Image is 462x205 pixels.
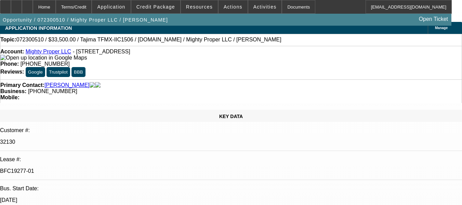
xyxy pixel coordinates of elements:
span: Manage [435,26,448,30]
button: Actions [219,0,248,13]
strong: Account: [0,49,24,54]
img: facebook-icon.png [90,82,95,88]
img: linkedin-icon.png [95,82,101,88]
strong: Mobile: [0,94,19,100]
span: - [STREET_ADDRESS] [73,49,130,54]
span: KEY DATA [219,114,243,119]
a: Open Ticket [416,13,451,25]
span: Activities [253,4,277,10]
span: 072300510 / $33,500.00 / Tajima TFMX-IIC1506 / [DOMAIN_NAME] / Mighty Proper LLC / [PERSON_NAME] [16,37,281,43]
strong: Topic: [0,37,16,43]
span: Credit Package [136,4,175,10]
a: [PERSON_NAME] [44,82,90,88]
button: BBB [71,67,85,77]
span: Opportunity / 072300510 / Mighty Proper LLC / [PERSON_NAME] [3,17,168,23]
button: Resources [181,0,218,13]
strong: Business: [0,88,26,94]
span: Resources [186,4,213,10]
strong: Primary Contact: [0,82,44,88]
a: View Google Maps [0,55,87,61]
span: [PHONE_NUMBER] [28,88,77,94]
button: Credit Package [131,0,180,13]
span: Actions [224,4,242,10]
span: APPLICATION INFORMATION [5,25,72,31]
button: Activities [248,0,282,13]
span: [PHONE_NUMBER] [21,61,70,67]
a: Mighty Proper LLC [26,49,71,54]
strong: Phone: [0,61,19,67]
button: Application [92,0,130,13]
button: Google [26,67,45,77]
strong: Reviews: [0,69,24,75]
img: Open up location in Google Maps [0,55,87,61]
button: Trustpilot [47,67,70,77]
span: Application [97,4,125,10]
